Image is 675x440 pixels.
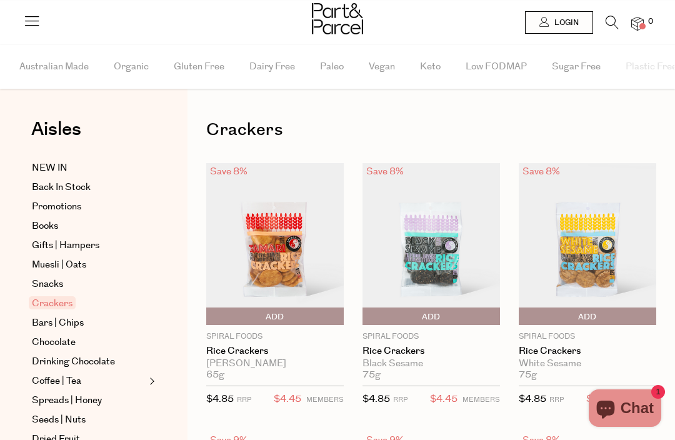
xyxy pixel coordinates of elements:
[249,45,295,89] span: Dairy Free
[32,412,86,427] span: Seeds | Nuts
[32,161,146,176] a: NEW IN
[32,199,146,214] a: Promotions
[237,395,251,404] small: RRP
[362,163,407,180] div: Save 8%
[519,307,656,325] button: Add To Parcel
[206,346,344,357] a: Rice Crackers
[29,296,76,309] span: Crackers
[551,17,579,28] span: Login
[32,180,91,195] span: Back In Stock
[32,257,86,272] span: Muesli | Oats
[206,163,344,326] img: Rice Crackers
[32,180,146,195] a: Back In Stock
[206,358,344,369] div: [PERSON_NAME]
[32,374,81,389] span: Coffee | Tea
[32,277,146,292] a: Snacks
[519,369,537,381] span: 75g
[525,11,593,34] a: Login
[519,358,656,369] div: White Sesame
[393,395,407,404] small: RRP
[306,395,344,404] small: MEMBERS
[114,45,149,89] span: Organic
[32,161,67,176] span: NEW IN
[32,296,146,311] a: Crackers
[420,45,441,89] span: Keto
[206,116,656,144] h1: Crackers
[362,307,500,325] button: Add To Parcel
[362,163,500,326] img: Rice Crackers
[174,45,224,89] span: Gluten Free
[32,335,76,350] span: Chocolate
[19,45,89,89] span: Australian Made
[631,17,644,30] a: 0
[146,374,155,389] button: Expand/Collapse Coffee | Tea
[519,346,656,357] a: Rice Crackers
[32,238,146,253] a: Gifts | Hampers
[362,331,500,342] p: Spiral Foods
[32,219,146,234] a: Books
[32,393,102,408] span: Spreads | Honey
[519,163,656,326] img: Rice Crackers
[519,331,656,342] p: Spiral Foods
[206,307,344,325] button: Add To Parcel
[206,392,234,406] span: $4.85
[32,354,146,369] a: Drinking Chocolate
[320,45,344,89] span: Paleo
[362,346,500,357] a: Rice Crackers
[549,395,564,404] small: RRP
[32,316,84,331] span: Bars | Chips
[32,316,146,331] a: Bars | Chips
[519,163,564,180] div: Save 8%
[206,331,344,342] p: Spiral Foods
[274,391,301,407] span: $4.45
[552,45,601,89] span: Sugar Free
[32,393,146,408] a: Spreads | Honey
[206,369,224,381] span: 65g
[519,392,546,406] span: $4.85
[32,257,146,272] a: Muesli | Oats
[32,374,146,389] a: Coffee | Tea
[585,389,665,430] inbox-online-store-chat: Shopify online store chat
[32,277,63,292] span: Snacks
[362,392,390,406] span: $4.85
[462,395,500,404] small: MEMBERS
[312,3,363,34] img: Part&Parcel
[32,238,99,253] span: Gifts | Hampers
[32,219,58,234] span: Books
[32,354,115,369] span: Drinking Chocolate
[32,412,146,427] a: Seeds | Nuts
[430,391,457,407] span: $4.45
[369,45,395,89] span: Vegan
[206,163,251,180] div: Save 8%
[466,45,527,89] span: Low FODMAP
[362,369,381,381] span: 75g
[645,16,656,27] span: 0
[31,120,81,151] a: Aisles
[32,335,146,350] a: Chocolate
[31,116,81,143] span: Aisles
[362,358,500,369] div: Black Sesame
[32,199,81,214] span: Promotions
